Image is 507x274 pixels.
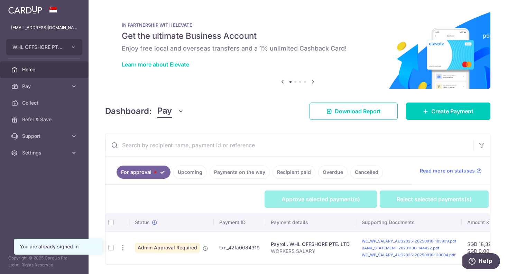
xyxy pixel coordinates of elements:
span: Settings [22,149,68,156]
iframe: Opens a widget where you can find more information [462,253,500,271]
span: Admin Approval Required [135,243,200,253]
span: Home [22,66,68,73]
a: Read more on statuses [420,167,482,174]
a: BANK_STATEMENT-20231106-144422.pdf [362,246,439,250]
span: Refer & Save [22,116,68,123]
th: Supporting Documents [356,213,462,231]
input: Search by recipient name, payment id or reference [105,134,473,156]
a: Cancelled [350,166,383,179]
img: CardUp [8,6,42,14]
a: Learn more about Elevate [122,61,189,68]
a: WO_WP_SALARY_AUG2025-20250910-110004.pdf [362,253,455,257]
a: Create Payment [406,103,490,120]
a: Download Report [310,103,398,120]
div: You are already signed in [20,243,96,250]
button: WHL OFFSHORE PTE. LTD. [6,39,82,55]
span: Read more on statuses [420,167,475,174]
a: Payments on the way [210,166,270,179]
a: Overdue [318,166,348,179]
img: Renovation banner [105,11,490,89]
span: WHL OFFSHORE PTE. LTD. [12,44,64,51]
span: Amount & GST [467,219,500,226]
a: For approval [117,166,170,179]
span: Download Report [335,107,381,115]
a: WO_WP_SALARY_AUG2025-20250910-105939.pdf [362,239,456,244]
th: Payment details [265,213,356,231]
h4: Dashboard: [105,105,152,117]
a: Upcoming [173,166,207,179]
span: Pay [22,83,68,90]
span: Collect [22,99,68,106]
span: Support [22,133,68,140]
h6: Enjoy free local and overseas transfers and a 1% unlimited Cashback Card! [122,44,474,53]
h5: Get the ultimate Business Account [122,30,474,42]
p: IN PARTNERSHIP WITH ELEVATE [122,22,474,28]
a: Recipient paid [273,166,315,179]
span: Pay [157,105,172,118]
span: Create Payment [431,107,473,115]
button: Pay [157,105,184,118]
p: WORKERS SALARY [271,248,351,255]
td: txn_42fa0084319 [214,231,265,264]
p: [EMAIL_ADDRESS][DOMAIN_NAME] [11,24,77,31]
span: Status [135,219,150,226]
th: Payment ID [214,213,265,231]
div: Payroll. WHL OFFSHORE PTE. LTD. [271,241,351,248]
